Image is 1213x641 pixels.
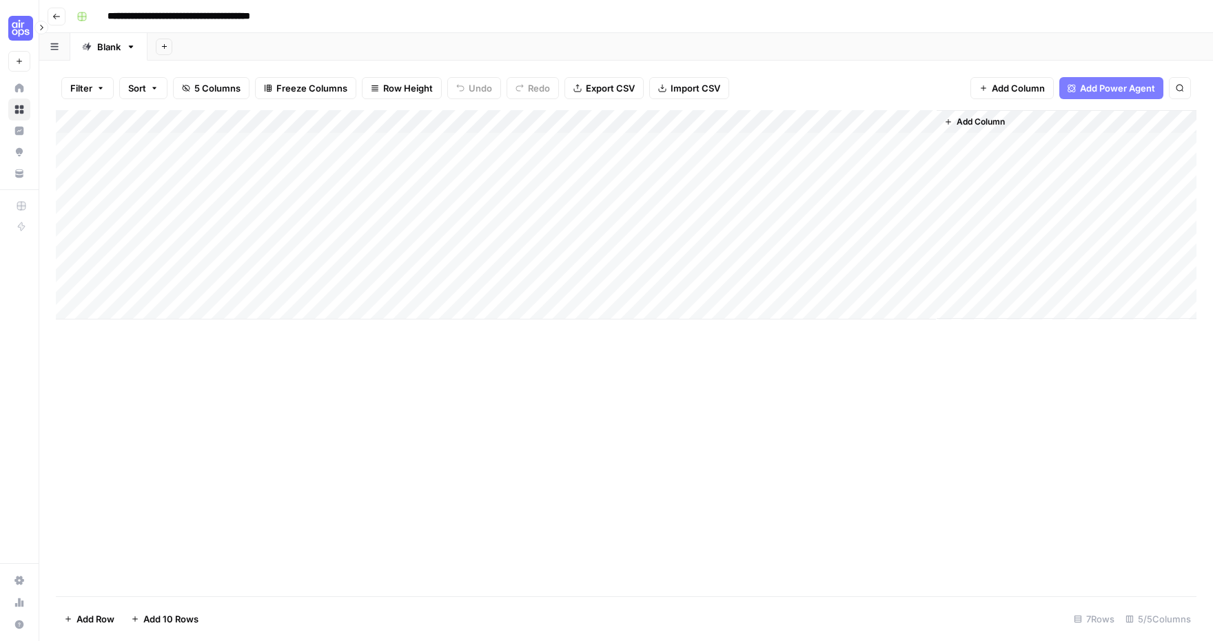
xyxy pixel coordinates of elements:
button: 5 Columns [173,77,249,99]
button: Undo [447,77,501,99]
a: Opportunities [8,141,30,163]
button: Sort [119,77,167,99]
span: Export CSV [586,81,635,95]
button: Add Column [970,77,1054,99]
span: Redo [528,81,550,95]
span: Add Row [77,612,114,626]
button: Add Power Agent [1059,77,1163,99]
button: Workspace: Cohort 5 [8,11,30,45]
span: Undo [469,81,492,95]
button: Redo [507,77,559,99]
span: Sort [128,81,146,95]
span: Row Height [383,81,433,95]
button: Add Column [939,113,1010,131]
a: Insights [8,120,30,142]
span: Add Power Agent [1080,81,1155,95]
span: Add Column [957,116,1005,128]
span: 5 Columns [194,81,241,95]
button: Freeze Columns [255,77,356,99]
a: Blank [70,33,147,61]
button: Add Row [56,608,123,630]
button: Help + Support [8,613,30,635]
img: Cohort 5 Logo [8,16,33,41]
span: Freeze Columns [276,81,347,95]
span: Filter [70,81,92,95]
div: 5/5 Columns [1120,608,1196,630]
button: Filter [61,77,114,99]
a: Home [8,77,30,99]
a: Settings [8,569,30,591]
a: Your Data [8,162,30,185]
div: Blank [97,40,121,54]
button: Import CSV [649,77,729,99]
div: 7 Rows [1068,608,1120,630]
span: Import CSV [671,81,720,95]
button: Add 10 Rows [123,608,207,630]
button: Row Height [362,77,442,99]
button: Export CSV [564,77,644,99]
span: Add 10 Rows [143,612,198,626]
a: Browse [8,98,30,120]
a: Usage [8,591,30,613]
span: Add Column [992,81,1045,95]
